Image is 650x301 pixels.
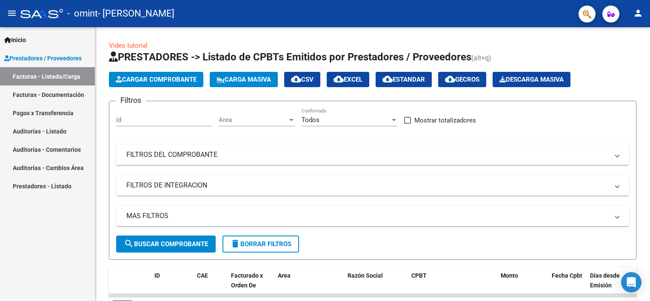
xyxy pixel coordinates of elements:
span: Carga Masiva [217,76,271,83]
mat-icon: cloud_download [334,74,344,84]
span: (alt+q) [471,54,491,62]
mat-icon: menu [7,8,17,18]
span: Prestadores / Proveedores [4,54,82,63]
mat-icon: person [633,8,643,18]
button: Cargar Comprobante [109,72,203,87]
mat-icon: delete [230,239,240,249]
mat-expansion-panel-header: FILTROS DEL COMPROBANTE [116,145,629,165]
span: CAE [197,272,208,279]
span: Descarga Masiva [499,76,564,83]
span: Buscar Comprobante [124,240,208,248]
h3: Filtros [116,94,145,106]
span: EXCEL [334,76,362,83]
mat-icon: search [124,239,134,249]
mat-expansion-panel-header: MAS FILTROS [116,206,629,226]
span: Inicio [4,35,26,45]
span: Monto [501,272,518,279]
span: CSV [291,76,314,83]
span: Gecros [445,76,479,83]
span: - [PERSON_NAME] [98,4,174,23]
span: - omint [67,4,98,23]
span: Fecha Cpbt [552,272,582,279]
span: Cargar Comprobante [116,76,197,83]
app-download-masive: Descarga masiva de comprobantes (adjuntos) [493,72,570,87]
span: PRESTADORES -> Listado de CPBTs Emitidos por Prestadores / Proveedores [109,51,471,63]
span: CPBT [411,272,427,279]
span: Razón Social [348,272,383,279]
div: Open Intercom Messenger [621,272,641,292]
button: Descarga Masiva [493,72,570,87]
mat-panel-title: MAS FILTROS [126,211,609,221]
mat-panel-title: FILTROS DEL COMPROBANTE [126,150,609,159]
button: EXCEL [327,72,369,87]
mat-icon: cloud_download [291,74,301,84]
button: Borrar Filtros [222,236,299,253]
span: ID [154,272,160,279]
span: Estandar [382,76,425,83]
span: Días desde Emisión [590,272,620,289]
span: Borrar Filtros [230,240,291,248]
button: Carga Masiva [210,72,278,87]
button: Estandar [376,72,432,87]
span: Area [219,116,288,124]
mat-panel-title: FILTROS DE INTEGRACION [126,181,609,190]
span: Area [278,272,291,279]
span: Mostrar totalizadores [414,115,476,125]
mat-icon: cloud_download [382,74,393,84]
span: Todos [302,116,319,124]
span: Facturado x Orden De [231,272,263,289]
button: Gecros [438,72,486,87]
button: Buscar Comprobante [116,236,216,253]
a: Video tutorial [109,42,148,49]
button: CSV [284,72,320,87]
mat-icon: cloud_download [445,74,455,84]
mat-expansion-panel-header: FILTROS DE INTEGRACION [116,175,629,196]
